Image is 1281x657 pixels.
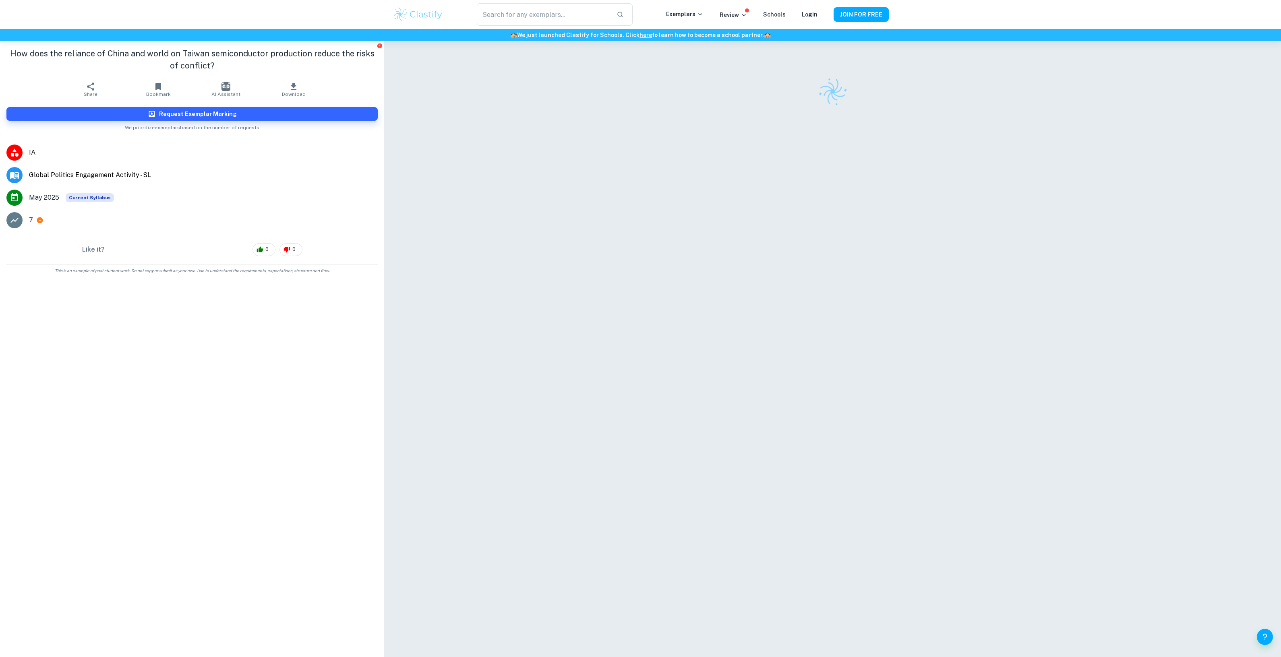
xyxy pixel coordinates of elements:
button: Request Exemplar Marking [6,107,378,121]
div: 0 [279,243,302,256]
span: 🏫 [510,32,517,38]
button: JOIN FOR FREE [834,7,889,22]
p: Review [720,10,747,19]
button: AI Assistant [192,78,260,101]
span: Current Syllabus [66,193,114,202]
h1: How does the reliance of China and world on Taiwan semiconductor production reduce the risks of c... [6,48,378,72]
a: Schools [763,11,786,18]
button: Bookmark [124,78,192,101]
span: Global Politics Engagement Activity - SL [29,170,378,180]
a: here [639,32,652,38]
span: Share [84,91,97,97]
span: Download [282,91,306,97]
span: 🏫 [764,32,771,38]
span: IA [29,148,378,157]
h6: Request Exemplar Marking [159,109,237,118]
span: 0 [288,246,300,254]
a: Login [802,11,817,18]
div: 0 [252,243,275,256]
button: Report issue [377,43,383,49]
img: AI Assistant [221,82,230,91]
span: We prioritize exemplars based on the number of requests [125,121,259,131]
div: This exemplar is based on the current syllabus. Feel free to refer to it for inspiration/ideas wh... [66,193,114,202]
span: AI Assistant [211,91,240,97]
span: This is an example of past student work. Do not copy or submit as your own. Use to understand the... [3,268,381,274]
h6: Like it? [82,245,105,254]
button: Download [260,78,327,101]
img: Clastify logo [393,6,444,23]
span: May 2025 [29,193,59,202]
p: 7 [29,215,33,225]
p: Exemplars [666,10,704,19]
img: Clastify logo [813,72,852,111]
button: Help and Feedback [1257,629,1273,645]
h6: We just launched Clastify for Schools. Click to learn how to become a school partner. [2,31,1279,39]
span: 0 [261,246,273,254]
input: Search for any exemplars... [477,3,610,26]
span: Bookmark [146,91,171,97]
button: Share [57,78,124,101]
